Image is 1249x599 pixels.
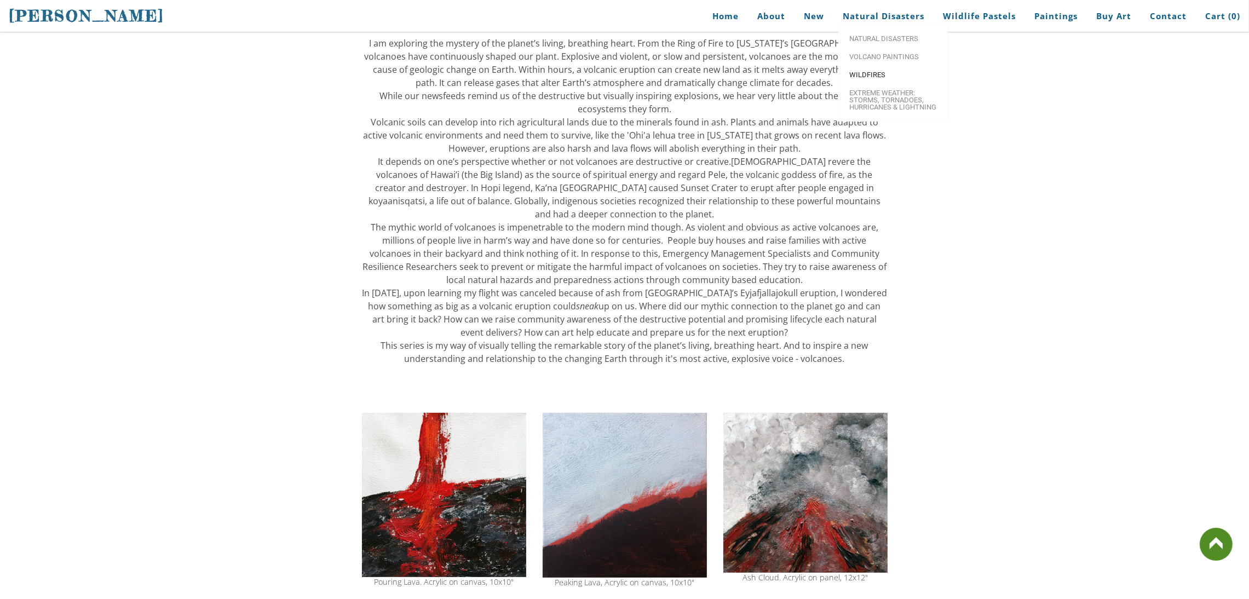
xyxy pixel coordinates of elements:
div: Ash Cloud. Acrylic on panel, 12x12" [723,574,888,581]
div: ​I am exploring the mystery of the planet’s living, breathing heart. From the Ring of Fire to [US... [362,37,888,365]
a: Extreme Weather: Storms, Tornadoes, Hurricanes & Lightning [838,84,948,116]
a: New [796,4,832,28]
span: [PERSON_NAME] [9,7,164,25]
span: Extreme Weather: Storms, Tornadoes, Hurricanes & Lightning [849,89,937,111]
div: Peaking Lava, Acrylic on canvas, 10x10" [543,579,707,586]
img: flowing lava [362,413,526,577]
a: Wildfires [838,66,948,84]
a: Buy Art [1088,4,1139,28]
a: Paintings [1026,4,1086,28]
em: sneak [577,300,599,312]
a: Contact [1142,4,1195,28]
span: While our newsfeeds remind us of the destructive but visually inspiring explosions, we hear very ... [379,90,870,115]
span: Natural Disasters [849,35,937,42]
img: stratovolcano explosion [723,413,888,573]
a: Volcano paintings [838,48,948,66]
img: lava painting [543,413,707,578]
a: Wildlife Pastels [935,4,1024,28]
a: Natural Disasters [838,30,948,48]
span: mergency Management Specialists and Community Resilience Researchers seek to prevent or mitigate ... [362,247,887,286]
span: It depends on one’s perspective whether or not volcanoes are destructive or creative. [378,155,732,168]
span: Wildfires [849,71,937,78]
span: Volcano paintings [849,53,937,60]
a: About [749,4,793,28]
a: Cart (0) [1197,4,1240,28]
span: Volcanic soils can develop into rich agricultural lands due to the minerals found in ash. Plants ... [363,116,886,154]
div: Pouring Lava. Acrylic on canvas, 10x10" [362,578,526,586]
span: 0 [1231,10,1237,21]
a: Home [696,4,747,28]
a: [PERSON_NAME] [9,5,164,26]
a: Natural Disasters [834,4,933,28]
